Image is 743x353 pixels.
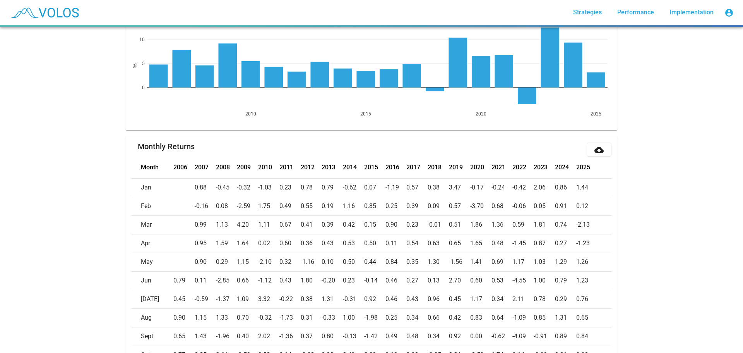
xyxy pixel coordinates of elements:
td: 0.23 [279,178,301,197]
td: Aug [132,308,173,327]
td: -1.36 [279,327,301,346]
td: May [132,253,173,271]
td: -1.03 [258,178,279,197]
td: -1.45 [512,234,534,253]
td: -2.13 [576,215,611,234]
td: -1.16 [301,253,322,271]
td: 0.78 [534,290,555,308]
td: 0.86 [555,178,576,197]
td: Jun [132,271,173,290]
th: 2007 [195,157,216,178]
td: -1.56 [449,253,470,271]
td: 0.65 [173,327,195,346]
td: -0.32 [258,308,279,327]
td: 0.90 [385,215,407,234]
td: 0.54 [406,234,428,253]
td: 0.43 [406,290,428,308]
td: 0.79 [322,178,343,197]
td: -1.12 [258,271,279,290]
td: 1.31 [322,290,343,308]
a: Performance [611,5,660,19]
th: 2010 [258,157,279,178]
th: 2009 [237,157,258,178]
td: -0.24 [491,178,513,197]
td: 0.36 [301,234,322,253]
td: -4.55 [512,271,534,290]
td: -0.17 [470,178,491,197]
td: 0.89 [555,327,576,346]
th: 2014 [343,157,364,178]
td: 0.51 [449,215,470,234]
td: 0.95 [195,234,216,253]
th: 2013 [322,157,343,178]
td: 0.34 [406,308,428,327]
td: 0.79 [173,271,195,290]
td: 0.38 [301,290,322,308]
td: -0.45 [216,178,237,197]
th: 2022 [512,157,534,178]
th: 2012 [301,157,322,178]
td: 0.41 [301,215,322,234]
td: 0.11 [385,234,407,253]
mat-card-title: Monthly Returns [138,143,195,150]
td: 1.31 [555,308,576,327]
th: 2018 [428,157,449,178]
td: 0.57 [449,197,470,215]
td: 0.05 [534,197,555,215]
td: 0.66 [428,308,449,327]
td: 0.15 [364,215,385,234]
td: 1.36 [491,215,513,234]
td: 1.15 [237,253,258,271]
td: 0.76 [576,290,611,308]
td: 0.85 [364,197,385,215]
td: 0.00 [470,327,491,346]
a: Strategies [567,5,608,19]
td: -1.09 [512,308,534,327]
td: -1.73 [279,308,301,327]
td: -0.42 [512,178,534,197]
td: 1.00 [534,271,555,290]
th: 2008 [216,157,237,178]
td: -2.85 [216,271,237,290]
th: 2006 [173,157,195,178]
td: -0.91 [534,327,555,346]
td: 0.10 [322,253,343,271]
td: -0.31 [343,290,364,308]
td: 0.46 [385,271,407,290]
td: -4.09 [512,327,534,346]
td: 0.31 [301,308,322,327]
td: 1.44 [576,178,611,197]
td: 1.00 [343,308,364,327]
td: Feb [132,197,173,215]
span: Performance [617,9,654,16]
th: 2021 [491,157,513,178]
td: 1.86 [470,215,491,234]
td: 0.65 [576,308,611,327]
th: 2024 [555,157,576,178]
td: 0.53 [343,234,364,253]
td: -0.13 [343,327,364,346]
td: 1.65 [470,234,491,253]
td: 0.87 [534,234,555,253]
td: 0.70 [237,308,258,327]
img: blue_transparent.png [6,3,83,22]
td: 0.92 [364,290,385,308]
td: 0.45 [449,290,470,308]
mat-icon: account_circle [724,8,734,17]
td: 2.11 [512,290,534,308]
td: 2.70 [449,271,470,290]
td: 0.57 [406,178,428,197]
td: 0.32 [279,253,301,271]
span: Implementation [669,9,714,16]
td: -2.10 [258,253,279,271]
th: 2016 [385,157,407,178]
th: 2011 [279,157,301,178]
td: 0.40 [237,327,258,346]
td: 0.64 [491,308,513,327]
td: 1.43 [195,327,216,346]
th: 2025 [576,157,611,178]
td: 0.12 [576,197,611,215]
td: -0.14 [364,271,385,290]
td: 0.37 [301,327,322,346]
td: 1.17 [512,253,534,271]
